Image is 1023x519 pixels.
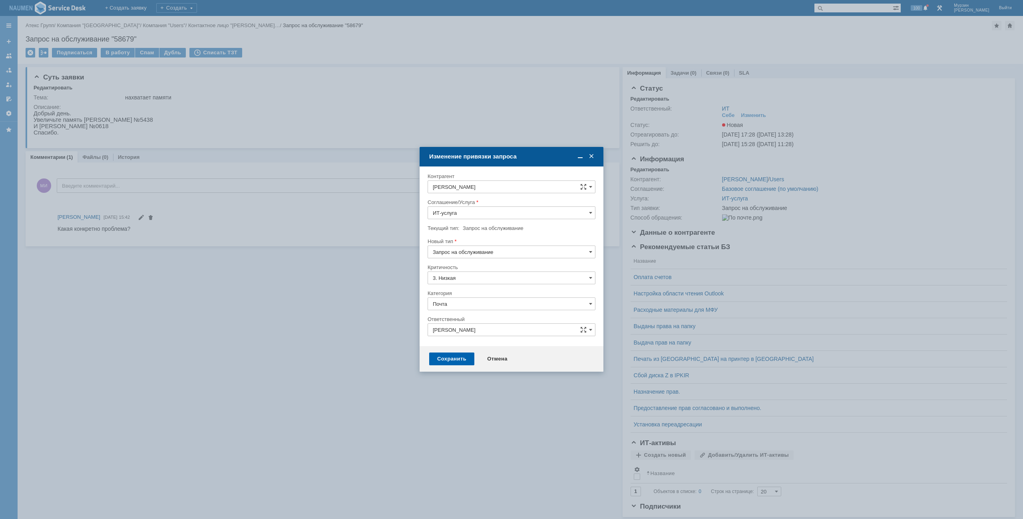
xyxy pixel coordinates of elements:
div: Соглашение/Услуга [428,200,594,205]
span: Сложная форма [580,327,587,333]
div: Категория [428,291,594,296]
label: Текущий тип: [428,225,459,231]
span: Сложная форма [580,184,587,190]
div: Критичность [428,265,594,270]
div: Изменение привязки запроса [429,153,595,160]
span: Свернуть (Ctrl + M) [576,153,584,160]
span: Закрыть [587,153,595,160]
div: Контрагент [428,174,594,179]
div: Ответственный [428,317,594,322]
span: Запрос на обслуживание [463,225,523,231]
div: Новый тип [428,239,594,244]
